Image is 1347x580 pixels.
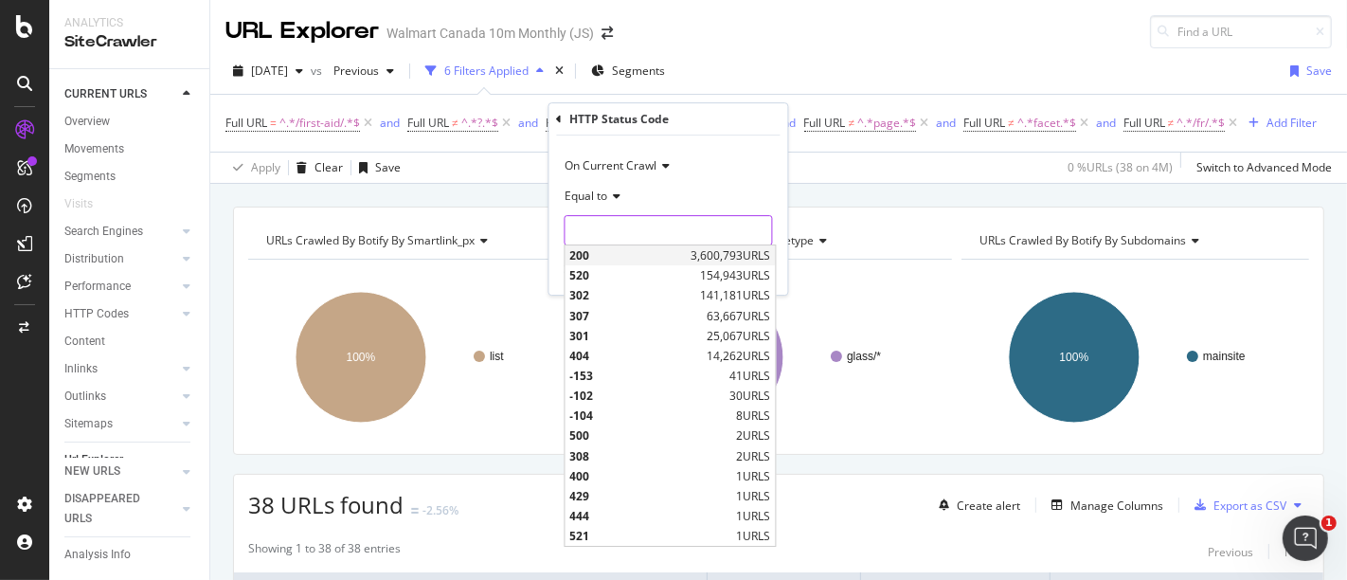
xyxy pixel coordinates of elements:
span: ^.*/first-aid/.*$ [279,110,360,136]
button: Switch to Advanced Mode [1189,153,1332,183]
div: and [1096,115,1116,131]
div: Search Engines [64,222,143,242]
a: Url Explorer [64,450,196,470]
text: 100% [1060,351,1089,364]
div: Visits [64,194,93,214]
span: ^.*/fr/.*$ [1176,110,1225,136]
div: Save [375,159,401,175]
span: URLs Crawled By Botify By smartlink_px [266,232,475,248]
span: 302 [570,288,696,304]
div: and [380,115,400,131]
span: ≠ [452,115,458,131]
button: Segments [584,56,673,86]
span: 308 [570,448,732,464]
div: NEW URLS [64,462,120,481]
span: 3,600,793 URLS [691,247,771,263]
span: 404 [570,348,703,364]
button: Clear [289,153,343,183]
span: 154,943 URLS [701,267,771,283]
div: Manage Columns [1070,498,1163,514]
div: Export as CSV [1213,498,1286,514]
div: Performance [64,277,131,297]
span: Equal to [566,188,608,204]
button: Export as CSV [1187,490,1286,520]
a: DISAPPEARED URLS [64,489,177,529]
span: On Current Crawl [566,157,657,173]
div: Create alert [957,498,1020,514]
span: ≠ [1008,115,1015,131]
div: Clear [314,159,343,175]
img: Equal [411,508,419,514]
button: and [518,114,538,132]
a: Segments [64,167,196,187]
span: 8 URLS [737,408,771,424]
a: Visits [64,194,112,214]
span: 1 URLS [737,488,771,504]
div: URL Explorer [225,15,379,47]
div: Outlinks [64,387,106,407]
div: Showing 1 to 38 of 38 entries [248,540,401,563]
text: 100% [347,351,376,364]
span: 1 [1321,516,1337,531]
svg: A chart. [248,275,590,440]
input: Find a URL [1150,15,1332,48]
a: Performance [64,277,177,297]
a: Overview [64,112,196,132]
span: HTTP Status Code [546,115,640,131]
button: Add Filter [1241,112,1317,135]
span: 521 [570,528,732,544]
div: arrow-right-arrow-left [602,27,613,40]
div: 6 Filters Applied [444,63,529,79]
button: [DATE] [225,56,311,86]
span: ^.*facet.*$ [1017,110,1076,136]
a: Outlinks [64,387,177,407]
span: 14,262 URLS [708,348,771,364]
div: Distribution [64,249,124,269]
span: Segments [612,63,665,79]
button: Previous [1208,540,1253,563]
button: Save [351,153,401,183]
div: Overview [64,112,110,132]
button: Previous [326,56,402,86]
span: 200 [570,247,687,263]
div: Analysis Info [64,545,131,565]
div: Previous [1208,544,1253,560]
div: Content [64,332,105,352]
button: 6 Filters Applied [418,56,551,86]
div: A chart. [961,275,1303,440]
button: and [936,114,956,132]
span: 1 URLS [737,508,771,524]
span: 141,181 URLS [701,288,771,304]
span: 1 URLS [737,528,771,544]
a: Inlinks [64,359,177,379]
text: glass/* [847,350,881,363]
span: 25,067 URLS [708,328,771,344]
span: -104 [570,408,732,424]
text: mainsite [1203,350,1246,363]
span: vs [311,63,326,79]
h4: URLs Crawled By Botify By smartlink_px [262,226,579,256]
span: Full URL [804,115,846,131]
div: Analytics [64,15,194,31]
div: Sitemaps [64,414,113,434]
div: HTTP Status Code [570,111,670,127]
button: Cancel [557,261,617,280]
h4: URLs Crawled By Botify By subdomains [976,226,1292,256]
span: 63,667 URLS [708,308,771,324]
span: URLs Crawled By Botify By subdomains [979,232,1186,248]
span: 400 [570,468,732,484]
span: 2 URLS [737,448,771,464]
div: Url Explorer [64,450,123,470]
span: 500 [570,428,732,444]
span: ≠ [849,115,855,131]
span: Full URL [225,115,267,131]
span: 444 [570,508,732,524]
div: Movements [64,139,124,159]
button: and [1096,114,1116,132]
div: CURRENT URLS [64,84,147,104]
div: SiteCrawler [64,31,194,53]
div: Apply [251,159,280,175]
span: 30 URLS [730,388,771,404]
button: Apply [225,153,280,183]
